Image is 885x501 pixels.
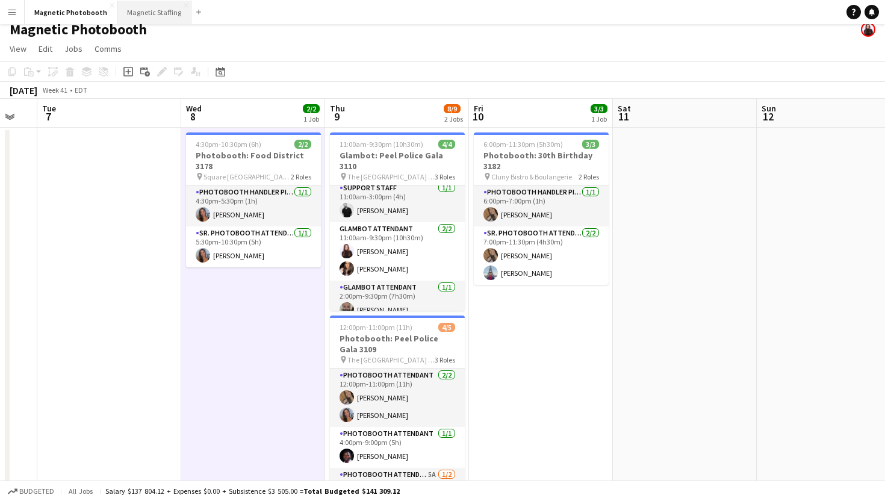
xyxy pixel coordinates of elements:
span: 2 Roles [291,172,311,181]
h3: Photobooth: Food District 3178 [186,150,321,172]
span: 6:00pm-11:30pm (5h30m) [483,140,563,149]
span: 8 [184,110,202,123]
span: Sat [618,103,631,114]
span: 7 [40,110,56,123]
app-card-role: Photobooth Handler Pick-Up/Drop-Off1/16:00pm-7:00pm (1h)[PERSON_NAME] [474,185,609,226]
span: 11:00am-9:30pm (10h30m) [340,140,423,149]
span: 3/3 [591,104,607,113]
span: 11 [616,110,631,123]
h3: Photobooth: Peel Police Gala 3109 [330,333,465,355]
span: Square [GEOGRAPHIC_DATA] [GEOGRAPHIC_DATA] [203,172,291,181]
span: 8/9 [444,104,461,113]
app-card-role: Support Staff1/111:00am-3:00pm (4h)[PERSON_NAME] [330,181,465,222]
a: Edit [34,41,57,57]
a: Jobs [60,41,87,57]
app-card-role: Photobooth Attendant2/212:00pm-11:00pm (11h)[PERSON_NAME][PERSON_NAME] [330,369,465,427]
span: 4/4 [438,140,455,149]
span: All jobs [66,487,95,496]
div: [DATE] [10,84,37,96]
span: View [10,43,26,54]
span: 12:00pm-11:00pm (11h) [340,323,412,332]
app-card-role: Sr. Photobooth Attendant2/27:00pm-11:30pm (4h30m)[PERSON_NAME][PERSON_NAME] [474,226,609,285]
button: Magnetic Photobooth [25,1,117,24]
span: 3 Roles [435,172,455,181]
span: 3 Roles [435,355,455,364]
span: 4:30pm-10:30pm (6h) [196,140,261,149]
app-card-role: Glambot Attendant1/12:00pm-9:30pm (7h30m)[PERSON_NAME] [330,281,465,322]
span: 2/2 [294,140,311,149]
span: Cluny Bistro & Boulangerie [491,172,572,181]
div: 1 Job [303,114,319,123]
span: 10 [472,110,483,123]
app-card-role: Photobooth Handler Pick-Up/Drop-Off1/14:30pm-5:30pm (1h)[PERSON_NAME] [186,185,321,226]
app-card-role: Glambot Attendant2/211:00am-9:30pm (10h30m)[PERSON_NAME][PERSON_NAME] [330,222,465,281]
span: Edit [39,43,52,54]
app-job-card: 4:30pm-10:30pm (6h)2/2Photobooth: Food District 3178 Square [GEOGRAPHIC_DATA] [GEOGRAPHIC_DATA]2 ... [186,132,321,267]
span: 2 Roles [579,172,599,181]
span: Week 41 [40,86,70,95]
span: Jobs [64,43,82,54]
span: Thu [330,103,345,114]
span: 2/2 [303,104,320,113]
div: 1 Job [591,114,607,123]
div: EDT [75,86,87,95]
button: Budgeted [6,485,56,498]
span: Comms [95,43,122,54]
span: 12 [760,110,776,123]
span: Sun [762,103,776,114]
div: 2 Jobs [444,114,463,123]
a: Comms [90,41,126,57]
h3: Glambot: Peel Police Gala 3110 [330,150,465,172]
span: 4/5 [438,323,455,332]
span: The [GEOGRAPHIC_DATA] ([GEOGRAPHIC_DATA]) [347,172,435,181]
h3: Photobooth: 30th Birthday 3182 [474,150,609,172]
button: Magnetic Staffing [117,1,191,24]
span: Wed [186,103,202,114]
h1: Magnetic Photobooth [10,20,147,39]
app-user-avatar: Maria Lopes [861,22,875,37]
span: 9 [328,110,345,123]
app-card-role: Sr. Photobooth Attendant1/15:30pm-10:30pm (5h)[PERSON_NAME] [186,226,321,267]
app-card-role: Photobooth Attendant1/14:00pm-9:00pm (5h)[PERSON_NAME] [330,427,465,468]
app-job-card: 6:00pm-11:30pm (5h30m)3/3Photobooth: 30th Birthday 3182 Cluny Bistro & Boulangerie2 RolesPhotoboo... [474,132,609,285]
span: Total Budgeted $141 309.12 [303,487,400,496]
span: Budgeted [19,487,54,496]
span: Fri [474,103,483,114]
span: Tue [42,103,56,114]
a: View [5,41,31,57]
div: Salary $137 804.12 + Expenses $0.00 + Subsistence $3 505.00 = [105,487,400,496]
app-job-card: 12:00pm-11:00pm (11h)4/5Photobooth: Peel Police Gala 3109 The [GEOGRAPHIC_DATA] ([GEOGRAPHIC_DATA... [330,316,465,494]
span: The [GEOGRAPHIC_DATA] ([GEOGRAPHIC_DATA]) [347,355,435,364]
app-job-card: 11:00am-9:30pm (10h30m)4/4Glambot: Peel Police Gala 3110 The [GEOGRAPHIC_DATA] ([GEOGRAPHIC_DATA]... [330,132,465,311]
span: 3/3 [582,140,599,149]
